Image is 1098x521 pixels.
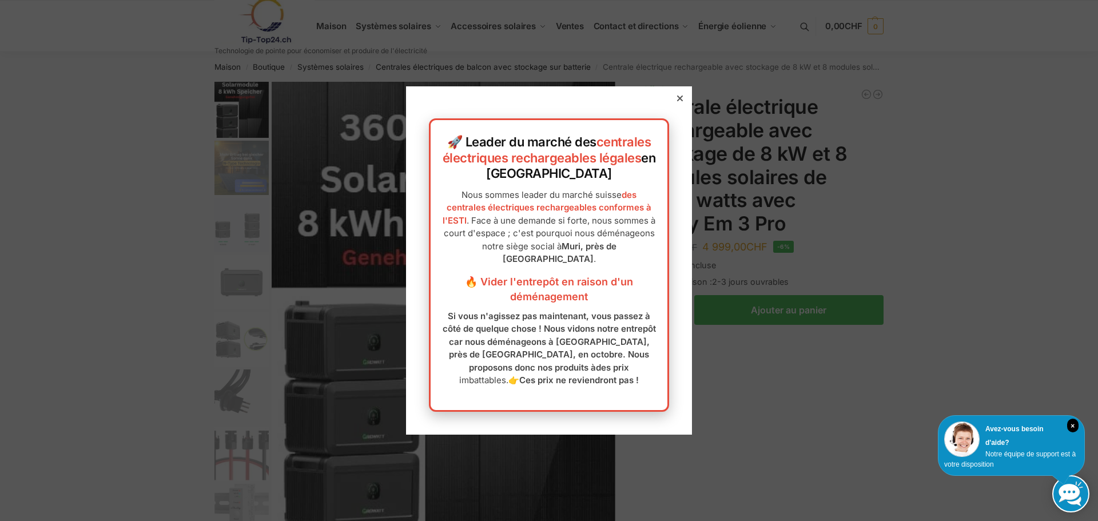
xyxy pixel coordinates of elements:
[1071,422,1075,430] font: ×
[596,362,629,373] font: des prix
[944,450,1076,468] font: Notre équipe de support est à votre disposition
[443,189,651,226] a: des centrales électriques rechargeables conformes à l'ESTI
[508,375,519,385] font: 👉
[985,425,1044,447] font: Avez-vous besoin d'aide?
[486,150,655,181] font: en [GEOGRAPHIC_DATA]
[506,375,508,385] font: .
[519,375,639,385] font: Ces prix ne reviendront pas !
[443,311,656,373] font: Si vous n'agissez pas maintenant, vous passez à côté de quelque chose ! Nous vidons notre entrepô...
[594,253,596,264] font: .
[1067,419,1079,432] i: Fermer
[465,276,633,303] font: 🔥 Vider l'entrepôt en raison d'un déménagement
[944,421,980,457] img: Service client
[443,134,651,165] a: centrales électriques rechargeables légales
[444,215,656,252] font: . Face à une demande si forte, nous sommes à court d'espace ; c'est pourquoi nous déménageons not...
[462,189,622,200] font: Nous sommes leader du marché suisse
[459,375,506,385] font: imbattables
[447,134,596,149] font: 🚀 Leader du marché des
